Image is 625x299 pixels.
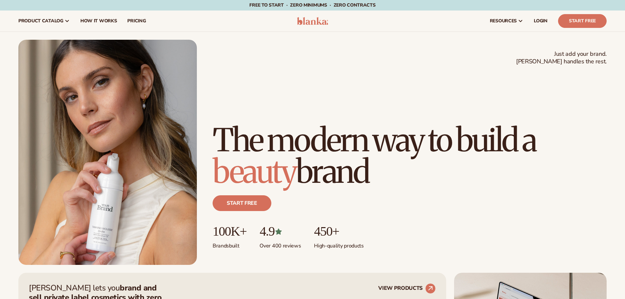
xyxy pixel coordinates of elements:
[485,11,529,32] a: resources
[213,124,607,187] h1: The modern way to build a brand
[80,18,117,24] span: How It Works
[534,18,548,24] span: LOGIN
[213,224,246,239] p: 100K+
[378,283,436,294] a: VIEW PRODUCTS
[490,18,517,24] span: resources
[558,14,607,28] a: Start Free
[122,11,151,32] a: pricing
[75,11,122,32] a: How It Works
[260,239,301,249] p: Over 400 reviews
[13,11,75,32] a: product catalog
[213,152,296,191] span: beauty
[213,239,246,249] p: Brands built
[516,50,607,66] span: Just add your brand. [PERSON_NAME] handles the rest.
[529,11,553,32] a: LOGIN
[249,2,375,8] span: Free to start · ZERO minimums · ZERO contracts
[314,224,364,239] p: 450+
[18,40,197,265] img: Female holding tanning mousse.
[18,18,63,24] span: product catalog
[297,17,328,25] img: logo
[213,195,271,211] a: Start free
[260,224,301,239] p: 4.9
[314,239,364,249] p: High-quality products
[127,18,146,24] span: pricing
